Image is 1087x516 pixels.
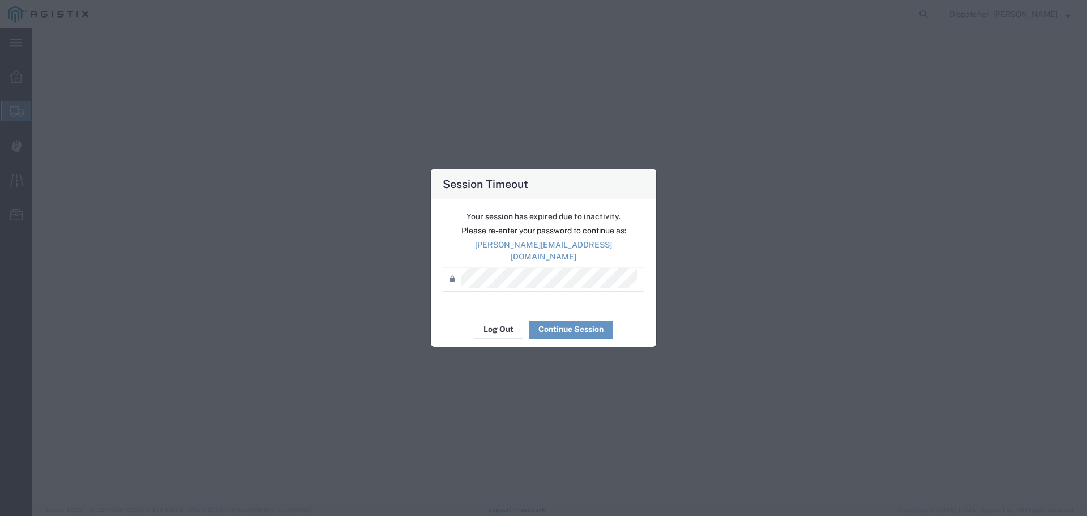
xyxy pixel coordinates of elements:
[443,211,644,223] p: Your session has expired due to inactivity.
[443,225,644,237] p: Please re-enter your password to continue as:
[443,176,528,192] h4: Session Timeout
[474,321,523,339] button: Log Out
[529,321,613,339] button: Continue Session
[443,239,644,263] p: [PERSON_NAME][EMAIL_ADDRESS][DOMAIN_NAME]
